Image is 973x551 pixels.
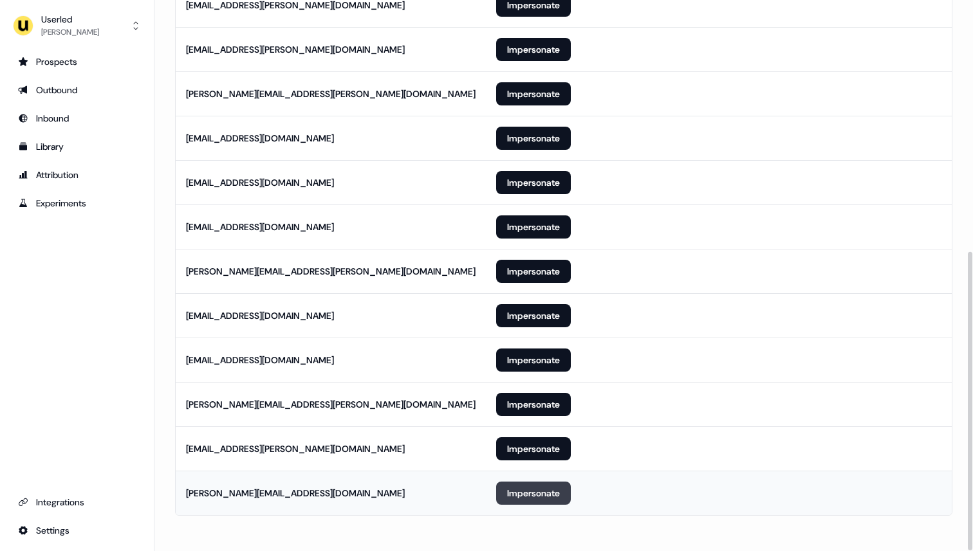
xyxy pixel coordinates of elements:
div: Settings [18,524,136,537]
div: Inbound [18,112,136,125]
button: Impersonate [496,304,571,327]
a: Go to Inbound [10,108,144,129]
div: [EMAIL_ADDRESS][PERSON_NAME][DOMAIN_NAME] [186,442,405,455]
a: Go to integrations [10,492,144,512]
div: [PERSON_NAME][EMAIL_ADDRESS][PERSON_NAME][DOMAIN_NAME] [186,398,476,411]
div: Experiments [18,197,136,210]
div: [EMAIL_ADDRESS][DOMAIN_NAME] [186,309,334,322]
a: Go to attribution [10,165,144,185]
button: Impersonate [496,38,571,61]
button: Impersonate [496,127,571,150]
button: Impersonate [496,171,571,194]
button: Impersonate [496,393,571,416]
div: [PERSON_NAME][EMAIL_ADDRESS][PERSON_NAME][DOMAIN_NAME] [186,265,476,278]
div: [EMAIL_ADDRESS][DOMAIN_NAME] [186,221,334,233]
a: Go to experiments [10,193,144,213]
div: [EMAIL_ADDRESS][DOMAIN_NAME] [186,354,334,366]
div: Prospects [18,55,136,68]
div: [EMAIL_ADDRESS][DOMAIN_NAME] [186,176,334,189]
div: [EMAIL_ADDRESS][PERSON_NAME][DOMAIN_NAME] [186,43,405,56]
a: Go to outbound experience [10,80,144,100]
div: [EMAIL_ADDRESS][DOMAIN_NAME] [186,132,334,145]
button: Impersonate [496,260,571,283]
a: Go to prospects [10,51,144,72]
div: Attribution [18,168,136,181]
button: Impersonate [496,215,571,239]
button: Impersonate [496,348,571,372]
button: Impersonate [496,437,571,460]
button: Impersonate [496,482,571,505]
div: [PERSON_NAME][EMAIL_ADDRESS][DOMAIN_NAME] [186,487,405,500]
button: Userled[PERSON_NAME] [10,10,144,41]
a: Go to integrations [10,520,144,541]
div: Userled [41,13,99,26]
div: Outbound [18,84,136,96]
button: Impersonate [496,82,571,105]
a: Go to templates [10,136,144,157]
div: Integrations [18,496,136,509]
div: [PERSON_NAME][EMAIL_ADDRESS][PERSON_NAME][DOMAIN_NAME] [186,87,476,100]
div: Library [18,140,136,153]
div: [PERSON_NAME] [41,26,99,39]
